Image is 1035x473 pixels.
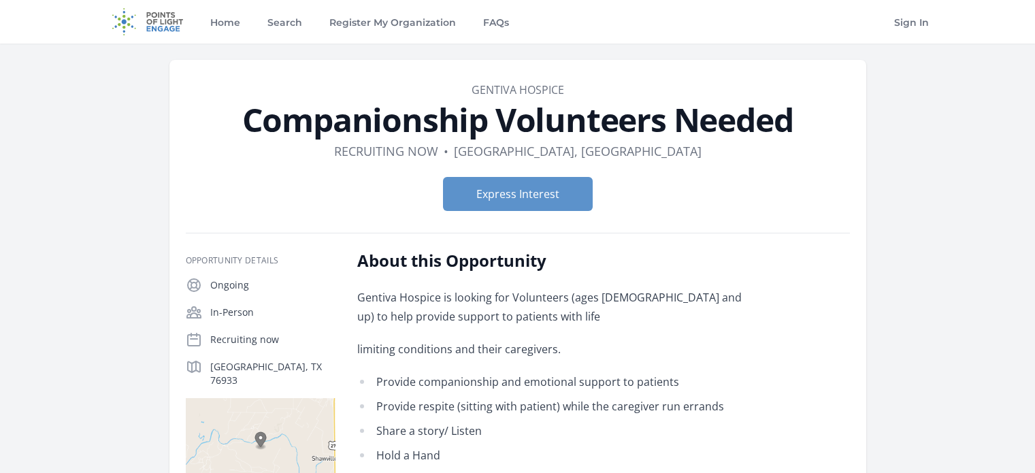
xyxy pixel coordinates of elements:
[210,278,335,292] p: Ongoing
[210,306,335,319] p: In-Person
[472,82,564,97] a: Gentiva Hospice
[186,103,850,136] h1: Companionship Volunteers Needed
[210,333,335,346] p: Recruiting now
[443,177,593,211] button: Express Interest
[454,142,702,161] dd: [GEOGRAPHIC_DATA], [GEOGRAPHIC_DATA]
[357,372,755,391] li: Provide companionship and emotional support to patients
[357,446,755,465] li: Hold a Hand
[334,142,438,161] dd: Recruiting now
[357,421,755,440] li: Share a story/ Listen
[444,142,448,161] div: •
[357,288,755,326] p: Gentiva Hospice is looking for Volunteers (ages [DEMOGRAPHIC_DATA] and up) to help provide suppor...
[357,340,755,359] p: limiting conditions and their caregivers.
[357,250,755,272] h2: About this Opportunity
[186,255,335,266] h3: Opportunity Details
[357,397,755,416] li: Provide respite (sitting with patient) while the caregiver run errands
[210,360,335,387] p: [GEOGRAPHIC_DATA], TX 76933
